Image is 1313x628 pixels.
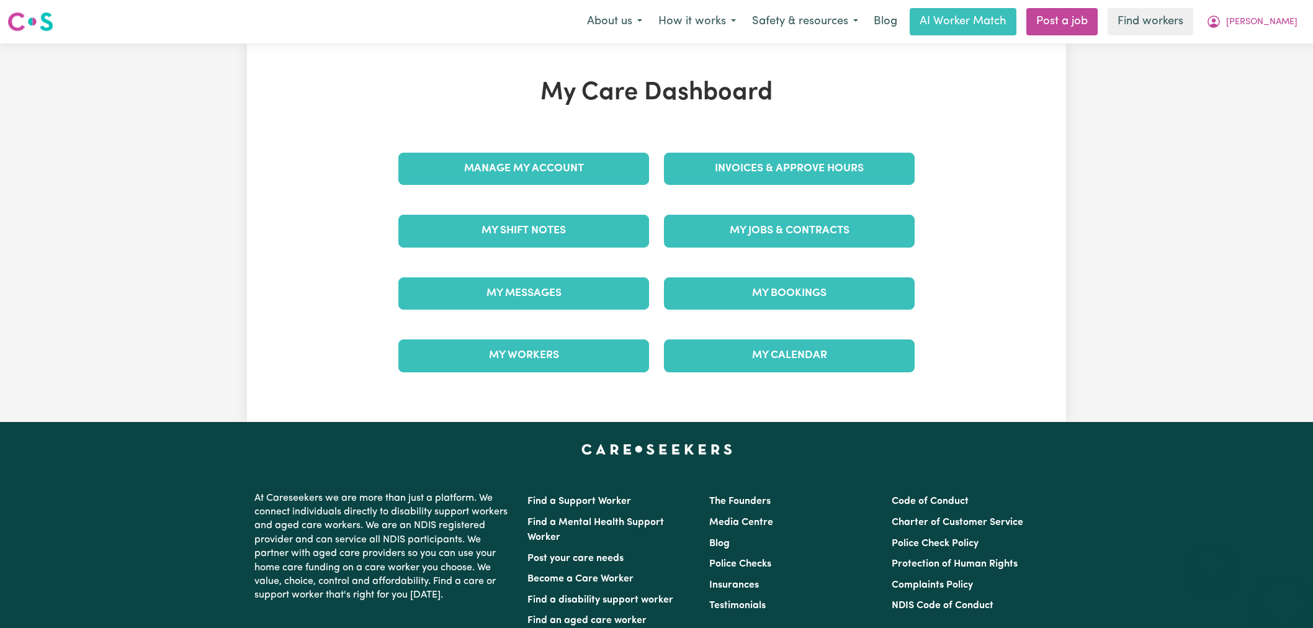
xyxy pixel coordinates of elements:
[398,339,649,372] a: My Workers
[892,601,993,611] a: NDIS Code of Conduct
[709,518,773,527] a: Media Centre
[1263,578,1303,618] iframe: Button to launch messaging window
[709,496,771,506] a: The Founders
[527,595,673,605] a: Find a disability support worker
[892,539,979,549] a: Police Check Policy
[664,339,915,372] a: My Calendar
[1226,16,1297,29] span: [PERSON_NAME]
[579,9,650,35] button: About us
[744,9,866,35] button: Safety & resources
[527,518,664,542] a: Find a Mental Health Support Worker
[527,574,634,584] a: Become a Care Worker
[1199,549,1224,573] iframe: Close message
[254,487,513,608] p: At Careseekers we are more than just a platform. We connect individuals directly to disability su...
[398,153,649,185] a: Manage My Account
[7,11,53,33] img: Careseekers logo
[1026,8,1098,35] a: Post a job
[709,559,771,569] a: Police Checks
[866,8,905,35] a: Blog
[892,518,1023,527] a: Charter of Customer Service
[7,7,53,36] a: Careseekers logo
[664,277,915,310] a: My Bookings
[391,78,922,108] h1: My Care Dashboard
[398,277,649,310] a: My Messages
[910,8,1016,35] a: AI Worker Match
[581,444,732,454] a: Careseekers home page
[664,153,915,185] a: Invoices & Approve Hours
[709,539,730,549] a: Blog
[664,215,915,247] a: My Jobs & Contracts
[892,580,973,590] a: Complaints Policy
[1108,8,1193,35] a: Find workers
[709,601,766,611] a: Testimonials
[527,616,647,626] a: Find an aged care worker
[527,554,624,563] a: Post your care needs
[709,580,759,590] a: Insurances
[1198,9,1306,35] button: My Account
[398,215,649,247] a: My Shift Notes
[892,559,1018,569] a: Protection of Human Rights
[892,496,969,506] a: Code of Conduct
[650,9,744,35] button: How it works
[527,496,631,506] a: Find a Support Worker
